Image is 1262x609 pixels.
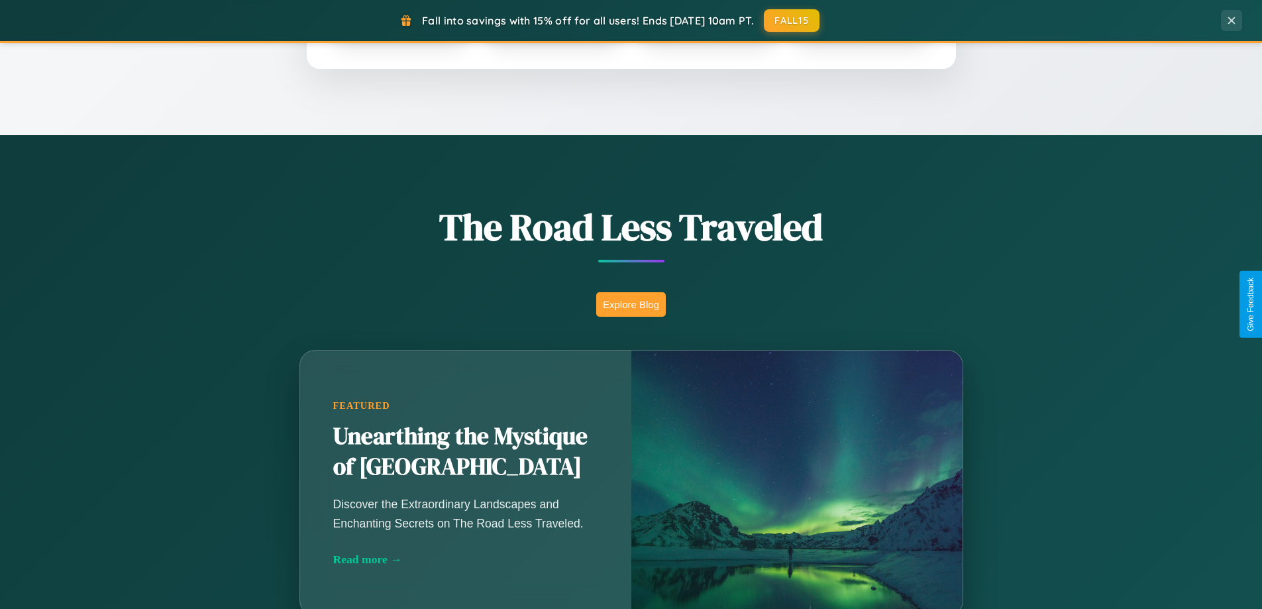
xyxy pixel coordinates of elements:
div: Give Feedback [1246,278,1255,331]
p: Discover the Extraordinary Landscapes and Enchanting Secrets on The Road Less Traveled. [333,495,598,532]
button: Explore Blog [596,292,666,317]
div: Read more → [333,553,598,567]
h2: Unearthing the Mystique of [GEOGRAPHIC_DATA] [333,421,598,482]
span: Fall into savings with 15% off for all users! Ends [DATE] 10am PT. [422,14,754,27]
div: Featured [333,400,598,412]
button: FALL15 [764,9,819,32]
h1: The Road Less Traveled [234,201,1029,252]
